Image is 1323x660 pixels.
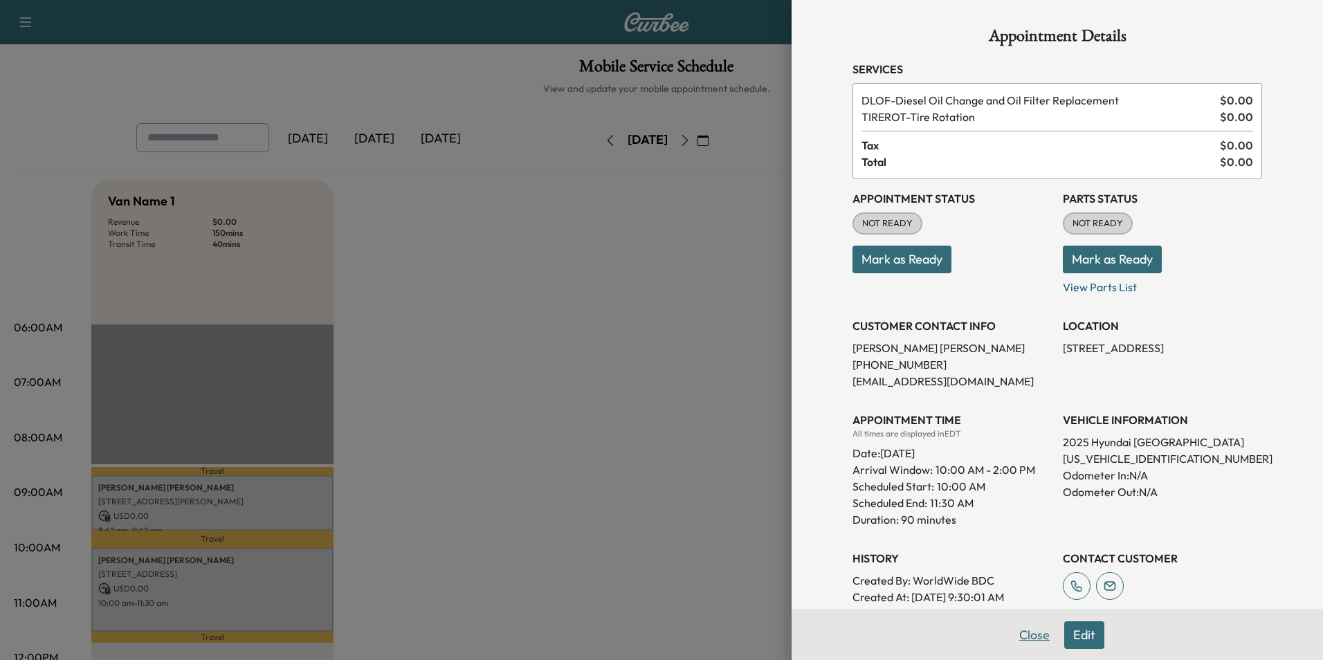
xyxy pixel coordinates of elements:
[1063,190,1262,207] h3: Parts Status
[1220,92,1253,109] span: $ 0.00
[852,340,1052,356] p: [PERSON_NAME] [PERSON_NAME]
[852,190,1052,207] h3: Appointment Status
[1064,621,1104,649] button: Edit
[1063,318,1262,334] h3: LOCATION
[1010,621,1059,649] button: Close
[1063,484,1262,500] p: Odometer Out: N/A
[852,439,1052,461] div: Date: [DATE]
[861,154,1220,170] span: Total
[1063,340,1262,356] p: [STREET_ADDRESS]
[852,428,1052,439] div: All times are displayed in EDT
[852,550,1052,567] h3: History
[852,373,1052,389] p: [EMAIL_ADDRESS][DOMAIN_NAME]
[861,137,1220,154] span: Tax
[852,495,927,511] p: Scheduled End:
[930,495,974,511] p: 11:30 AM
[1063,246,1162,273] button: Mark as Ready
[852,318,1052,334] h3: CUSTOMER CONTACT INFO
[852,605,1052,622] p: Modified By : [PERSON_NAME]
[1063,550,1262,567] h3: CONTACT CUSTOMER
[861,109,1214,125] span: Tire Rotation
[1220,137,1253,154] span: $ 0.00
[1220,109,1253,125] span: $ 0.00
[852,246,951,273] button: Mark as Ready
[1063,450,1262,467] p: [US_VEHICLE_IDENTIFICATION_NUMBER]
[1063,467,1262,484] p: Odometer In: N/A
[852,589,1052,605] p: Created At : [DATE] 9:30:01 AM
[852,572,1052,589] p: Created By : WorldWide BDC
[852,511,1052,528] p: Duration: 90 minutes
[1063,412,1262,428] h3: VEHICLE INFORMATION
[936,461,1035,478] span: 10:00 AM - 2:00 PM
[1220,154,1253,170] span: $ 0.00
[1063,434,1262,450] p: 2025 Hyundai [GEOGRAPHIC_DATA]
[852,61,1262,77] h3: Services
[937,478,985,495] p: 10:00 AM
[1063,273,1262,295] p: View Parts List
[852,461,1052,478] p: Arrival Window:
[854,217,921,230] span: NOT READY
[852,356,1052,373] p: [PHONE_NUMBER]
[861,92,1214,109] span: Diesel Oil Change and Oil Filter Replacement
[852,412,1052,428] h3: APPOINTMENT TIME
[852,478,934,495] p: Scheduled Start:
[1064,217,1131,230] span: NOT READY
[852,28,1262,50] h1: Appointment Details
